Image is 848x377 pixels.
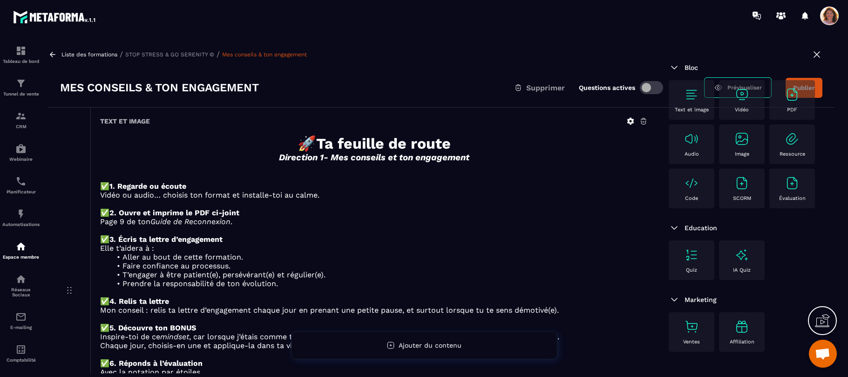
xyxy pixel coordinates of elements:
h3: Mes conseils & ton engagement [60,80,259,95]
li: Aller au bout de cette formation. [111,253,648,261]
em: Direction 1- Mes conseils et ton engagement [279,152,469,163]
p: PDF [787,107,797,113]
strong: 2. Ouvre et imprime le PDF ci-joint [109,208,239,217]
img: text-image [734,319,749,334]
p: Tunnel de vente [2,91,40,96]
img: scheduler [15,176,27,187]
img: automations [15,241,27,252]
p: Chaque jour, choisis-en une et applique-la dans ta vie. [100,341,648,350]
p: Image [735,151,749,157]
img: text-image no-wra [785,176,800,191]
p: Inspire-toi de ce , car lorsque j’étais comme toi, il m’a beaucoup aidée à intégrer une nouvelle ... [100,332,648,341]
img: text-image no-wra [734,176,749,191]
p: Affiliation [730,339,754,345]
img: social-network [15,274,27,285]
img: accountant [15,344,27,355]
img: text-image no-wra [684,131,699,146]
p: ✅ [100,323,648,332]
p: Évaluation [779,195,806,201]
img: formation [15,78,27,89]
img: text-image no-wra [684,176,699,191]
a: social-networksocial-networkRéseaux Sociaux [2,267,40,304]
img: automations [15,143,27,154]
strong: 4. Relis ta lettre [109,297,169,306]
strong: 6. Réponds à l’évaluation [109,359,203,368]
a: automationsautomationsWebinaire [2,136,40,169]
p: IA Quiz [733,267,751,273]
a: automationsautomationsEspace membre [2,234,40,267]
span: / [217,50,220,59]
p: Réseaux Sociaux [2,287,40,297]
p: Vidéo ou audio… choisis ton format et installe-toi au calme. [100,191,648,199]
span: Supprimer [526,83,565,92]
a: schedulerschedulerPlanificateur [2,169,40,201]
p: SCORM [733,195,751,201]
p: Page 9 de ton . [100,217,648,226]
p: Automatisations [2,222,40,227]
p: ✅ [100,359,648,368]
img: arrow-down [669,62,680,73]
a: Liste des formations [61,51,117,58]
span: Ajouter du contenu [399,342,461,349]
img: arrow-down [669,294,680,305]
p: Audio [685,151,699,157]
a: emailemailE-mailing [2,304,40,337]
a: automationsautomationsAutomatisations [2,201,40,234]
p: Text et image [675,107,709,113]
a: STOP STRESS & GO SERENITY © [125,51,214,58]
p: E-mailing [2,325,40,330]
li: Prendre la responsabilité de ton évolution. [111,279,648,288]
img: text-image no-wra [684,247,699,262]
a: formationformationTableau de bord [2,38,40,71]
img: formation [15,110,27,122]
p: ✅ [100,208,648,217]
img: text-image no-wra [734,131,749,146]
p: Webinaire [2,157,40,162]
img: formation [15,45,27,56]
img: text-image no-wra [785,87,800,102]
img: text-image no-wra [684,87,699,102]
strong: Ta feuille de route [316,135,451,152]
img: email [15,311,27,322]
strong: 5. Découvre ton BONUS [109,323,196,332]
span: / [120,50,123,59]
span: Education [685,224,717,232]
p: Ventes [683,339,700,345]
p: Tableau de bord [2,59,40,64]
p: CRM [2,124,40,129]
p: Quiz [686,267,697,273]
a: accountantaccountantComptabilité [2,337,40,370]
p: Mon conseil : relis ta lettre d’engagement chaque jour en prenant une petite pause, et surtout lo... [100,306,648,315]
p: ✅ [100,297,648,306]
span: Marketing [685,296,717,303]
img: arrow-down [669,222,680,233]
span: Bloc [685,64,698,71]
img: text-image no-wra [684,319,699,334]
a: Ouvrir le chat [809,340,837,368]
label: Questions actives [579,84,635,91]
p: ✅ [100,182,648,191]
p: Planificateur [2,189,40,194]
img: automations [15,208,27,219]
img: text-image [734,247,749,262]
p: Comptabilité [2,357,40,363]
a: formationformationCRM [2,103,40,136]
a: formationformationTunnel de vente [2,71,40,103]
h1: 🚀 [100,135,648,152]
li: T’engager à être patient(e), persévérant(e) et régulier(e). [111,270,648,279]
img: text-image no-wra [734,87,749,102]
li: Faire confiance au processus. [111,261,648,270]
p: Avec la notation par étoiles. [100,368,648,377]
strong: 1. Regarde ou écoute [109,182,186,191]
p: ✅ [100,235,648,244]
p: Elle t’aidera à : [100,244,648,253]
em: Guide de Reconnexion [150,217,231,226]
img: text-image no-wra [785,131,800,146]
p: Espace membre [2,254,40,260]
em: mindset [160,332,189,341]
p: Vidéo [735,107,749,113]
p: Ressource [780,151,805,157]
a: Mes conseils & ton engagement [222,51,307,58]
